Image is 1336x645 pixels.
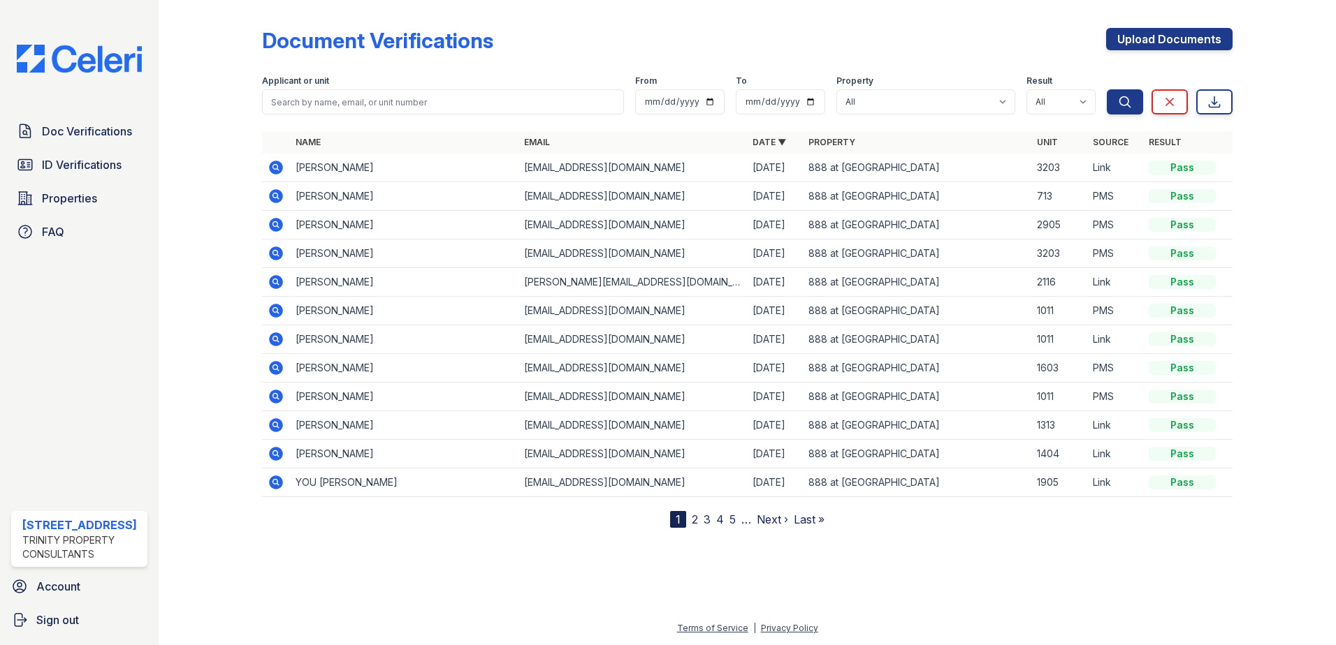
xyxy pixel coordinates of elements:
[290,440,518,468] td: [PERSON_NAME]
[747,239,803,268] td: [DATE]
[290,268,518,297] td: [PERSON_NAME]
[1087,182,1143,211] td: PMS
[1037,137,1058,147] a: Unit
[753,137,786,147] a: Date ▼
[803,440,1031,468] td: 888 at [GEOGRAPHIC_DATA]
[36,611,79,628] span: Sign out
[747,297,803,325] td: [DATE]
[677,623,748,633] a: Terms of Service
[635,75,657,87] label: From
[670,511,686,528] div: 1
[1149,304,1216,318] div: Pass
[22,533,142,561] div: Trinity Property Consultants
[716,512,724,526] a: 4
[747,211,803,239] td: [DATE]
[524,137,550,147] a: Email
[290,154,518,182] td: [PERSON_NAME]
[1031,297,1087,325] td: 1011
[290,468,518,497] td: YOU [PERSON_NAME]
[1087,440,1143,468] td: Link
[1149,161,1216,175] div: Pass
[1087,411,1143,440] td: Link
[290,211,518,239] td: [PERSON_NAME]
[1031,182,1087,211] td: 713
[747,383,803,411] td: [DATE]
[11,151,147,179] a: ID Verifications
[736,75,747,87] label: To
[518,354,747,383] td: [EMAIL_ADDRESS][DOMAIN_NAME]
[6,45,153,73] img: CE_Logo_Blue-a8612792a0a2168367f1c8372b55b34899dd931a85d93a1a3d3e32e68fde9ad4.png
[42,190,97,207] span: Properties
[518,411,747,440] td: [EMAIL_ADDRESS][DOMAIN_NAME]
[794,512,825,526] a: Last »
[747,154,803,182] td: [DATE]
[1087,268,1143,297] td: Link
[803,383,1031,411] td: 888 at [GEOGRAPHIC_DATA]
[1031,468,1087,497] td: 1905
[1031,239,1087,268] td: 3203
[836,75,873,87] label: Property
[747,268,803,297] td: [DATE]
[729,512,736,526] a: 5
[1149,447,1216,461] div: Pass
[803,211,1031,239] td: 888 at [GEOGRAPHIC_DATA]
[1149,475,1216,489] div: Pass
[1087,211,1143,239] td: PMS
[1149,361,1216,375] div: Pass
[518,440,747,468] td: [EMAIL_ADDRESS][DOMAIN_NAME]
[803,297,1031,325] td: 888 at [GEOGRAPHIC_DATA]
[36,578,80,595] span: Account
[1149,189,1216,203] div: Pass
[1087,325,1143,354] td: Link
[6,572,153,600] a: Account
[1087,383,1143,411] td: PMS
[518,268,747,297] td: [PERSON_NAME][EMAIL_ADDRESS][DOMAIN_NAME]
[803,468,1031,497] td: 888 at [GEOGRAPHIC_DATA]
[518,211,747,239] td: [EMAIL_ADDRESS][DOMAIN_NAME]
[1031,354,1087,383] td: 1603
[1031,325,1087,354] td: 1011
[1031,383,1087,411] td: 1011
[803,411,1031,440] td: 888 at [GEOGRAPHIC_DATA]
[290,182,518,211] td: [PERSON_NAME]
[518,325,747,354] td: [EMAIL_ADDRESS][DOMAIN_NAME]
[296,137,321,147] a: Name
[518,154,747,182] td: [EMAIL_ADDRESS][DOMAIN_NAME]
[518,239,747,268] td: [EMAIL_ADDRESS][DOMAIN_NAME]
[262,75,329,87] label: Applicant or unit
[1149,390,1216,403] div: Pass
[1087,154,1143,182] td: Link
[747,354,803,383] td: [DATE]
[518,297,747,325] td: [EMAIL_ADDRESS][DOMAIN_NAME]
[1031,154,1087,182] td: 3203
[1149,275,1216,289] div: Pass
[692,512,698,526] a: 2
[803,354,1031,383] td: 888 at [GEOGRAPHIC_DATA]
[1149,246,1216,260] div: Pass
[1149,137,1182,147] a: Result
[262,89,624,114] input: Search by name, email, or unit number
[808,137,855,147] a: Property
[290,239,518,268] td: [PERSON_NAME]
[518,383,747,411] td: [EMAIL_ADDRESS][DOMAIN_NAME]
[518,468,747,497] td: [EMAIL_ADDRESS][DOMAIN_NAME]
[6,606,153,634] a: Sign out
[803,239,1031,268] td: 888 at [GEOGRAPHIC_DATA]
[262,28,493,53] div: Document Verifications
[1031,211,1087,239] td: 2905
[22,517,142,533] div: [STREET_ADDRESS]
[42,223,64,240] span: FAQ
[1031,440,1087,468] td: 1404
[1087,239,1143,268] td: PMS
[1149,332,1216,346] div: Pass
[1087,354,1143,383] td: PMS
[290,354,518,383] td: [PERSON_NAME]
[290,297,518,325] td: [PERSON_NAME]
[747,411,803,440] td: [DATE]
[290,325,518,354] td: [PERSON_NAME]
[290,383,518,411] td: [PERSON_NAME]
[11,218,147,246] a: FAQ
[803,182,1031,211] td: 888 at [GEOGRAPHIC_DATA]
[747,468,803,497] td: [DATE]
